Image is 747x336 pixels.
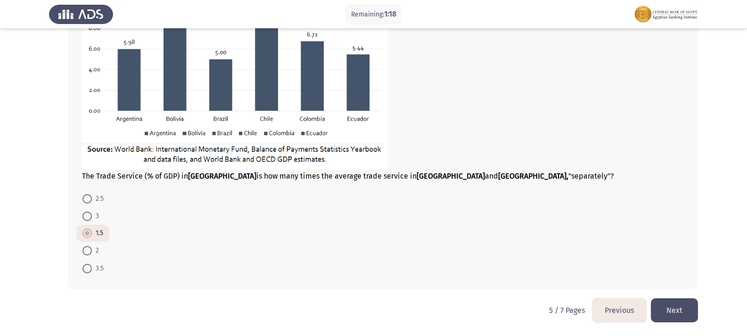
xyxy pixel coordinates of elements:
img: Assess Talent Management logo [49,1,113,27]
button: load next page [651,298,698,322]
button: load previous page [592,298,646,322]
span: 2.5 [92,193,104,205]
p: Remaining: [351,8,396,20]
span: 3 [92,211,99,222]
span: 3.5 [92,263,104,274]
img: Assessment logo of EBI Analytical Thinking FOCUS Assessment EN [634,1,698,27]
b: [GEOGRAPHIC_DATA] [188,172,256,180]
span: 1:18 [384,9,396,18]
b: [GEOGRAPHIC_DATA], [498,172,568,180]
b: [GEOGRAPHIC_DATA] [417,172,485,180]
span: 2 [92,245,99,256]
p: 5 / 7 Pages [549,306,585,315]
span: 1.5 [92,228,103,239]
